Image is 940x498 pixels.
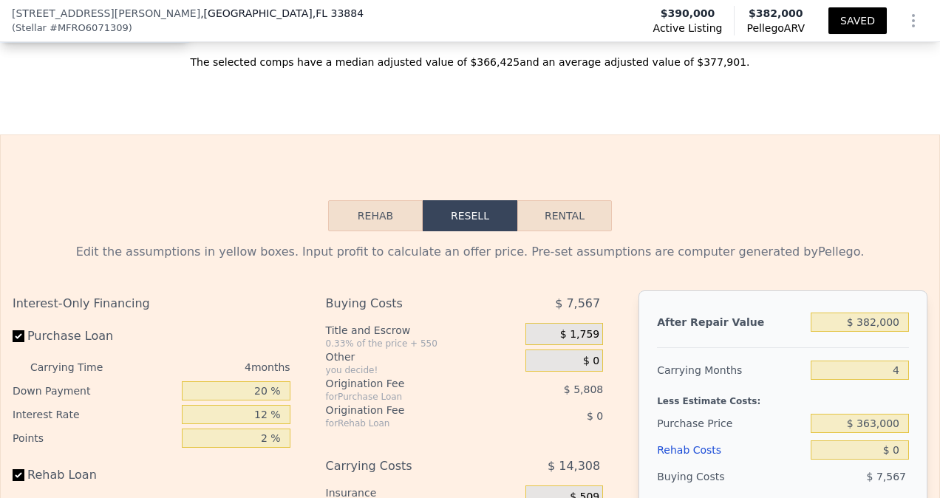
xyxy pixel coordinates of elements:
span: , [GEOGRAPHIC_DATA] [200,6,364,21]
div: Purchase Price [657,410,805,437]
span: $ 0 [587,410,603,422]
input: Purchase Loan [13,330,24,342]
div: Interest Rate [13,403,176,426]
div: for Rehab Loan [326,417,489,429]
span: $390,000 [661,6,715,21]
span: Active Listing [653,21,723,35]
div: Buying Costs [326,290,489,317]
div: 4 months [132,355,290,379]
span: $ 0 [583,355,599,368]
button: SAVED [828,7,887,34]
span: # MFRO6071309 [50,21,129,35]
button: Rental [517,200,612,231]
div: Edit the assumptions in yellow boxes. Input profit to calculate an offer price. Pre-set assumptio... [13,243,927,261]
label: Rehab Loan [13,462,176,488]
span: [STREET_ADDRESS][PERSON_NAME] [12,6,200,21]
span: Stellar [16,21,47,35]
span: Pellego ARV [746,21,805,35]
span: $ 5,808 [564,383,603,395]
div: Down Payment [13,379,176,403]
div: Origination Fee [326,403,489,417]
div: Less Estimate Costs: [657,383,909,410]
div: After Repair Value [657,309,805,335]
span: $ 14,308 [548,453,600,480]
div: you decide! [326,364,520,376]
div: Buying Costs [657,463,805,490]
span: $ 7,567 [867,471,906,482]
span: $382,000 [749,7,803,19]
input: Rehab Loan [13,469,24,481]
div: Carrying Months [657,357,805,383]
span: , FL 33884 [313,7,364,19]
div: Carrying Costs [326,453,489,480]
div: Points [13,426,176,450]
span: $ 7,567 [555,290,600,317]
button: Resell [423,200,517,231]
button: Show Options [899,6,928,35]
div: 0.33% of the price + 550 [326,338,520,349]
span: $ 1,759 [560,328,599,341]
div: for Purchase Loan [326,391,489,403]
button: Rehab [328,200,423,231]
div: Title and Escrow [326,323,520,338]
div: Interest-Only Financing [13,290,290,317]
div: Origination Fee [326,376,489,391]
div: ( ) [12,21,132,35]
div: Other [326,349,520,364]
div: Carrying Time [30,355,126,379]
label: Purchase Loan [13,323,176,349]
div: Rehab Costs [657,437,805,463]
